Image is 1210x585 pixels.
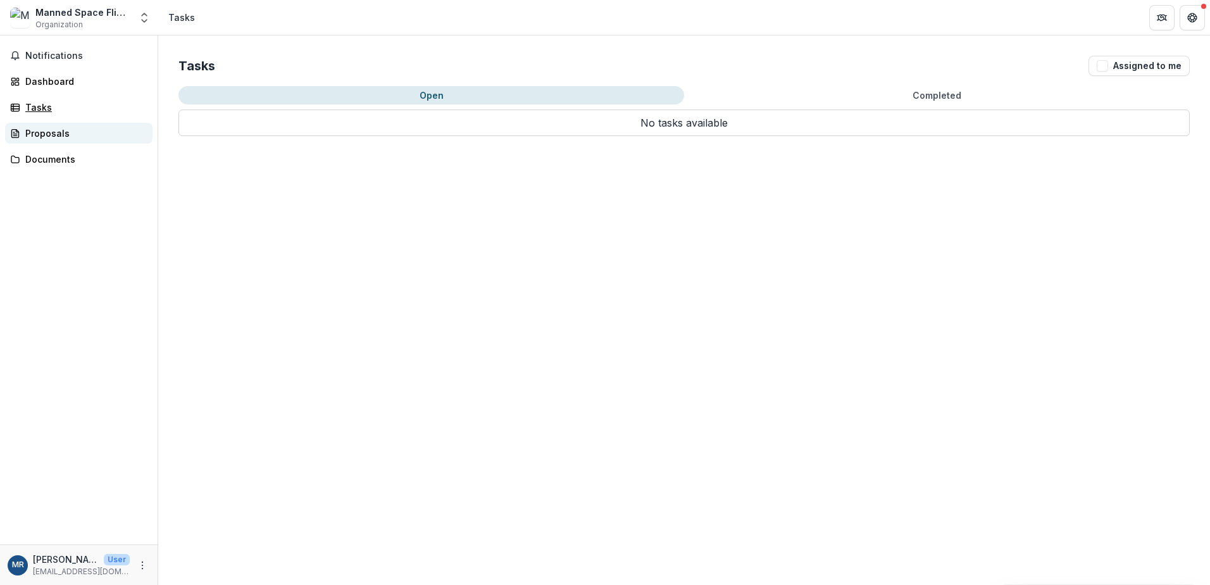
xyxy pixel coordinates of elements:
[178,58,215,73] h2: Tasks
[12,561,24,569] div: Mallory Rogers
[25,75,142,88] div: Dashboard
[33,566,130,577] p: [EMAIL_ADDRESS][DOMAIN_NAME]
[25,127,142,140] div: Proposals
[1149,5,1175,30] button: Partners
[5,149,153,170] a: Documents
[5,97,153,118] a: Tasks
[135,558,150,573] button: More
[25,153,142,166] div: Documents
[10,8,30,28] img: Manned Space Flight Education Foundation Inc.
[25,101,142,114] div: Tasks
[1180,5,1205,30] button: Get Help
[135,5,153,30] button: Open entity switcher
[5,123,153,144] a: Proposals
[33,553,99,566] p: [PERSON_NAME]
[684,86,1190,104] button: Completed
[35,6,130,19] div: Manned Space Flight Education Foundation Inc.
[5,46,153,66] button: Notifications
[168,11,195,24] div: Tasks
[104,554,130,565] p: User
[178,86,684,104] button: Open
[5,71,153,92] a: Dashboard
[35,19,83,30] span: Organization
[178,110,1190,136] p: No tasks available
[1088,56,1190,76] button: Assigned to me
[25,51,147,61] span: Notifications
[163,8,200,27] nav: breadcrumb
